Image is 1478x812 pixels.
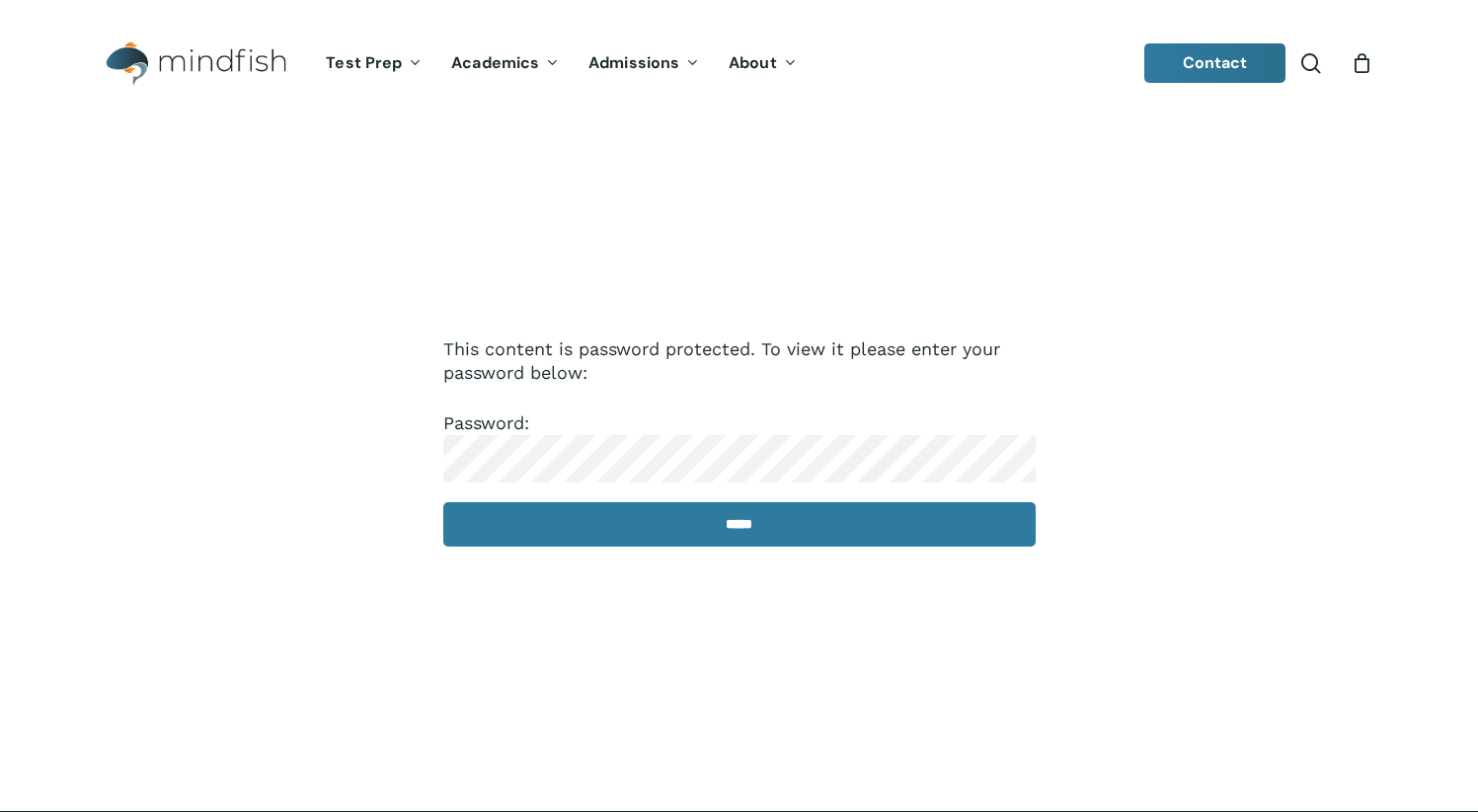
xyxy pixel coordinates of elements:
a: Test Prep [311,55,436,72]
span: About [729,52,777,73]
span: Contact [1183,52,1248,73]
a: About [714,55,812,72]
span: Academics [451,52,539,73]
a: Contact [1144,43,1286,83]
input: Password: [443,435,1036,482]
p: This content is password protected. To view it please enter your password below: [443,337,1036,411]
a: Admissions [574,55,714,72]
span: Admissions [588,52,679,73]
a: Academics [436,55,574,72]
span: Test Prep [326,52,402,73]
label: Password: [443,412,1036,468]
nav: Main Menu [311,27,811,101]
a: Cart [1351,52,1372,74]
header: Main Menu [79,27,1399,101]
